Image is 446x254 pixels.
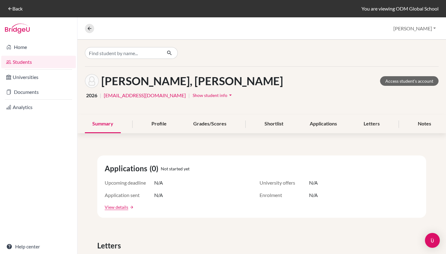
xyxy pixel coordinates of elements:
[227,92,234,98] i: arrow_drop_down
[188,92,190,99] span: |
[186,115,234,133] div: Grades/Scores
[192,90,234,100] button: Show student infoarrow_drop_down
[380,76,439,86] a: Access student's account
[86,92,97,99] span: 2026
[361,5,439,12] div: You are viewing ODM Global School
[257,115,291,133] div: Shortlist
[356,115,387,133] div: Letters
[100,92,101,99] span: |
[260,191,309,199] span: Enrolment
[105,191,154,199] span: Application sent
[128,205,134,209] a: arrow_forward
[85,47,162,59] input: Find student by name...
[410,115,439,133] div: Notes
[1,41,76,53] a: Home
[391,23,439,34] button: [PERSON_NAME]
[85,115,121,133] div: Summary
[101,74,283,88] h1: [PERSON_NAME], [PERSON_NAME]
[302,115,344,133] div: Applications
[7,6,23,11] a: arrow_backBack
[154,179,163,186] span: N/A
[97,240,123,251] span: Letters
[150,163,161,174] span: (0)
[193,93,227,98] span: Show student info
[1,86,76,98] a: Documents
[1,240,76,253] a: Help center
[85,74,99,88] img: Aaron Zane Sahu's avatar
[1,71,76,83] a: Universities
[105,163,150,174] span: Applications
[161,165,190,172] span: Not started yet
[1,56,76,68] a: Students
[260,179,309,186] span: University offers
[144,115,174,133] div: Profile
[309,179,318,186] span: N/A
[154,191,163,199] span: N/A
[105,204,128,210] a: View details
[7,6,12,11] i: arrow_back
[104,92,186,99] a: [EMAIL_ADDRESS][DOMAIN_NAME]
[1,101,76,113] a: Analytics
[105,179,154,186] span: Upcoming deadline
[425,233,440,248] div: Open Intercom Messenger
[309,191,318,199] span: N/A
[5,24,30,33] img: Bridge-U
